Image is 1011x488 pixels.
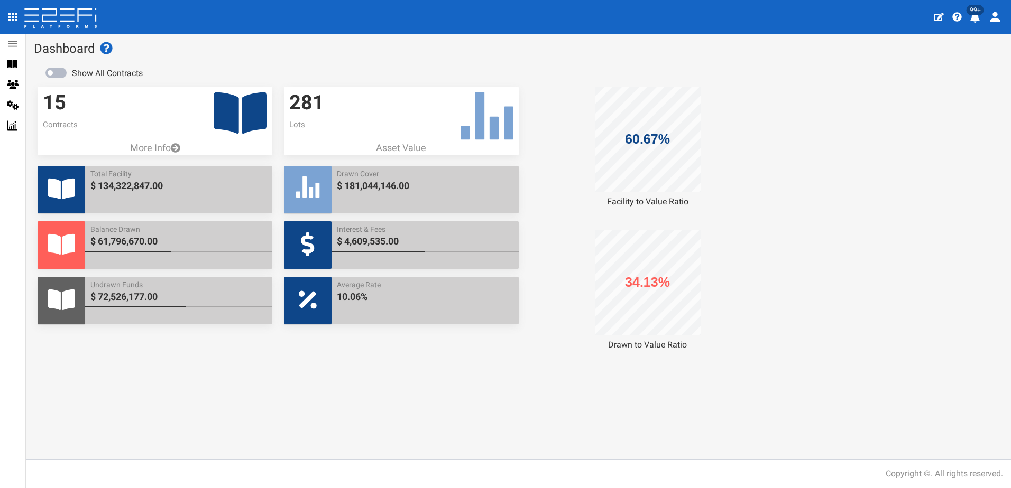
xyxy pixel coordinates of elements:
[43,119,267,130] p: Contracts
[337,179,513,193] span: $ 181,044,146.00
[530,196,765,208] div: Facility to Value Ratio
[289,119,513,130] p: Lots
[284,141,519,155] p: Asset Value
[34,42,1003,55] h1: Dashboard
[90,179,267,193] span: $ 134,322,847.00
[337,290,513,304] span: 10.06%
[337,168,513,179] span: Drawn Cover
[90,290,267,304] span: $ 72,526,177.00
[90,279,267,290] span: Undrawn Funds
[289,92,513,114] h3: 281
[337,224,513,234] span: Interest & Fees
[72,68,143,80] label: Show All Contracts
[38,141,272,155] a: More Info
[337,279,513,290] span: Average Rate
[337,234,513,248] span: $ 4,609,535.00
[90,168,267,179] span: Total Facility
[43,92,267,114] h3: 15
[90,224,267,234] span: Balance Drawn
[886,468,1003,480] div: Copyright ©. All rights reserved.
[530,339,765,351] div: Drawn to Value Ratio
[90,234,267,248] span: $ 61,796,670.00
